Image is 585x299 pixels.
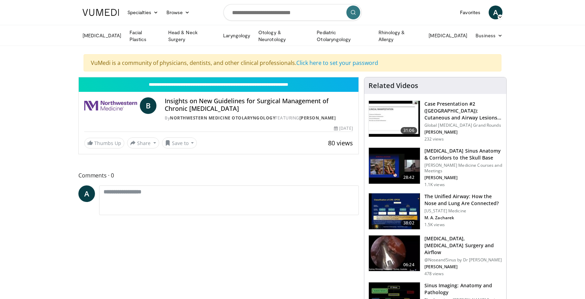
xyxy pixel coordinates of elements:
a: 31:06 Case Presentation #2 ([GEOGRAPHIC_DATA]): Cutaneous and Airway Lesions i… Global [MEDICAL_D... [368,100,502,142]
span: 80 views [328,139,353,147]
p: @NoseandSinus by Dr [PERSON_NAME] [424,257,502,263]
p: [PERSON_NAME] Medicine Courses and Meetings [424,163,502,174]
button: Share [127,137,159,148]
a: Specialties [123,6,162,19]
a: [MEDICAL_DATA] [78,29,125,42]
img: 5c1a841c-37ed-4666-a27e-9093f124e297.150x105_q85_crop-smart_upscale.jpg [369,235,420,271]
a: 06:24 [MEDICAL_DATA],[MEDICAL_DATA] Surgery and Airflow @NoseandSinus by Dr [PERSON_NAME] [PERSON... [368,235,502,277]
a: 38:02 The Unified Airway: How the Nose and Lung Are Connected? [US_STATE] Medicine M. A. Zacharek... [368,193,502,230]
a: Browse [162,6,194,19]
img: fce5840f-3651-4d2e-85b0-3edded5ac8fb.150x105_q85_crop-smart_upscale.jpg [369,193,420,229]
h4: Insights on New Guidelines for Surgical Management of Chronic [MEDICAL_DATA] [165,97,353,112]
a: Click here to set your password [296,59,378,67]
img: Northwestern Medicine Otolaryngology [84,97,137,114]
a: Northwestern Medicine Otolaryngology [170,115,275,121]
a: Head & Neck Surgery [164,29,219,43]
p: 232 views [424,136,444,142]
img: VuMedi Logo [83,9,119,16]
p: [PERSON_NAME] [424,175,502,181]
a: Rhinology & Allergy [374,29,425,43]
p: 1.5K views [424,222,445,228]
span: 06:24 [401,261,417,268]
a: Thumbs Up [84,138,124,148]
h3: Case Presentation #2 ([GEOGRAPHIC_DATA]): Cutaneous and Airway Lesions i… [424,100,502,121]
div: VuMedi is a community of physicians, dentists, and other clinical professionals. [84,54,501,71]
p: [PERSON_NAME] [424,264,502,270]
a: Pediatric Otolaryngology [313,29,374,43]
a: Facial Plastics [125,29,164,43]
p: [US_STATE] Medicine [424,208,502,214]
p: M. A. Zacharek [424,215,502,221]
a: Business [471,29,507,42]
h3: [MEDICAL_DATA],[MEDICAL_DATA] Surgery and Airflow [424,235,502,256]
span: 31:06 [401,127,417,134]
img: 276d523b-ec6d-4eb7-b147-bbf3804ee4a7.150x105_q85_crop-smart_upscale.jpg [369,148,420,184]
button: Save to [162,137,197,148]
p: 1.1K views [424,182,445,187]
p: [PERSON_NAME] [424,129,502,135]
h3: The Unified Airway: How the Nose and Lung Are Connected? [424,193,502,207]
a: Favorites [456,6,485,19]
div: By FEATURING [165,115,353,121]
a: 28:42 [MEDICAL_DATA] Sinus Anatomy & Corridors to the Skull Base [PERSON_NAME] Medicine Courses a... [368,147,502,187]
div: [DATE] [334,125,353,132]
a: Otology & Neurotology [254,29,313,43]
a: [PERSON_NAME] [299,115,336,121]
a: B [140,97,156,114]
a: Laryngology [219,29,254,42]
span: Comments 0 [78,171,359,180]
img: 283069f7-db48-4020-b5ba-d883939bec3b.150x105_q85_crop-smart_upscale.jpg [369,101,420,137]
span: 28:42 [401,174,417,181]
a: A [489,6,502,19]
a: A [78,185,95,202]
a: [MEDICAL_DATA] [424,29,471,42]
input: Search topics, interventions [223,4,362,21]
span: 38:02 [401,220,417,226]
h4: Related Videos [368,81,418,90]
p: Global [MEDICAL_DATA] Grand Rounds [424,123,502,128]
p: 478 views [424,271,444,277]
h3: [MEDICAL_DATA] Sinus Anatomy & Corridors to the Skull Base [424,147,502,161]
h3: Sinus Imaging: Anatomy and Pathology [424,282,502,296]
